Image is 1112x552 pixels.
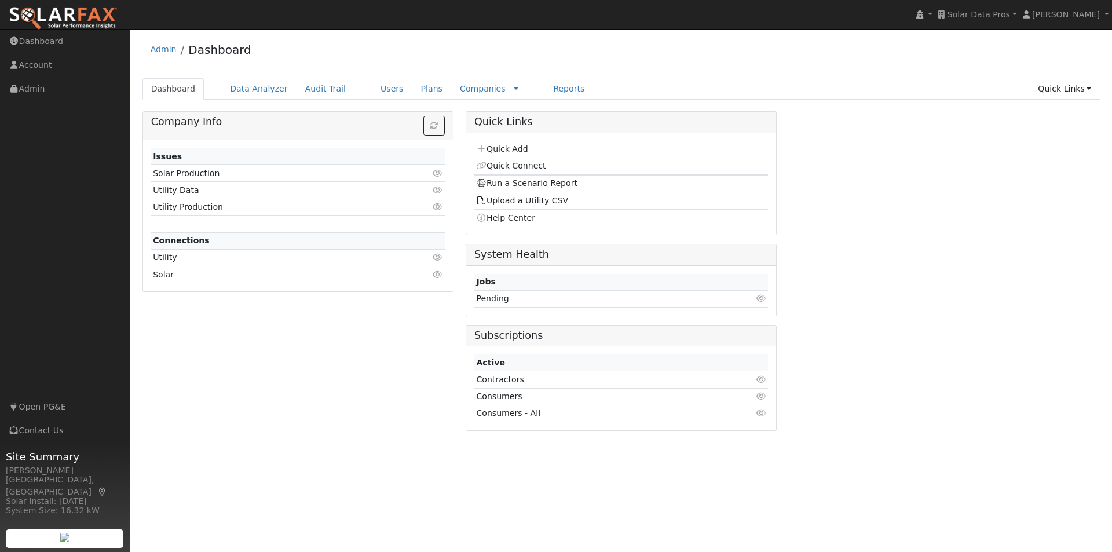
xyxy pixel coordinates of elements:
a: Help Center [476,213,535,222]
h5: Quick Links [474,116,768,128]
a: Dashboard [142,78,204,100]
td: Solar Production [151,165,397,182]
a: Audit Trail [297,78,354,100]
td: Utility Production [151,199,397,215]
td: Consumers [474,388,717,405]
i: Click to view [433,203,443,211]
div: [PERSON_NAME] [6,465,124,477]
a: Data Analyzer [221,78,297,100]
a: Upload a Utility CSV [476,196,568,205]
a: Users [372,78,412,100]
strong: Issues [153,152,182,161]
i: Click to view [433,186,443,194]
td: Contractors [474,371,717,388]
div: Solar Install: [DATE] [6,495,124,507]
div: [GEOGRAPHIC_DATA], [GEOGRAPHIC_DATA] [6,474,124,498]
td: Solar [151,266,397,283]
a: Dashboard [188,43,251,57]
i: Click to view [433,270,443,279]
td: Utility Data [151,182,397,199]
strong: Connections [153,236,210,245]
i: Click to view [756,375,766,383]
a: Companies [460,84,506,93]
i: Click to view [433,169,443,177]
a: Admin [151,45,177,54]
img: SolarFax [9,6,118,31]
a: Quick Links [1029,78,1100,100]
strong: Active [476,358,505,367]
a: Quick Add [476,144,528,153]
img: retrieve [60,533,69,542]
i: Click to view [756,409,766,417]
td: Consumers - All [474,405,717,422]
div: System Size: 16.32 kW [6,505,124,517]
a: Quick Connect [476,161,546,170]
td: Utility [151,249,397,266]
h5: System Health [474,248,768,261]
a: Reports [544,78,593,100]
a: Run a Scenario Report [476,178,577,188]
td: Pending [474,290,686,307]
i: Click to view [756,392,766,400]
h5: Company Info [151,116,445,128]
i: Click to view [433,253,443,261]
span: [PERSON_NAME] [1032,10,1100,19]
i: Click to view [756,294,766,302]
span: Site Summary [6,449,124,465]
span: Solar Data Pros [948,10,1010,19]
a: Plans [412,78,451,100]
h5: Subscriptions [474,330,768,342]
a: Map [97,487,108,496]
strong: Jobs [476,277,495,286]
